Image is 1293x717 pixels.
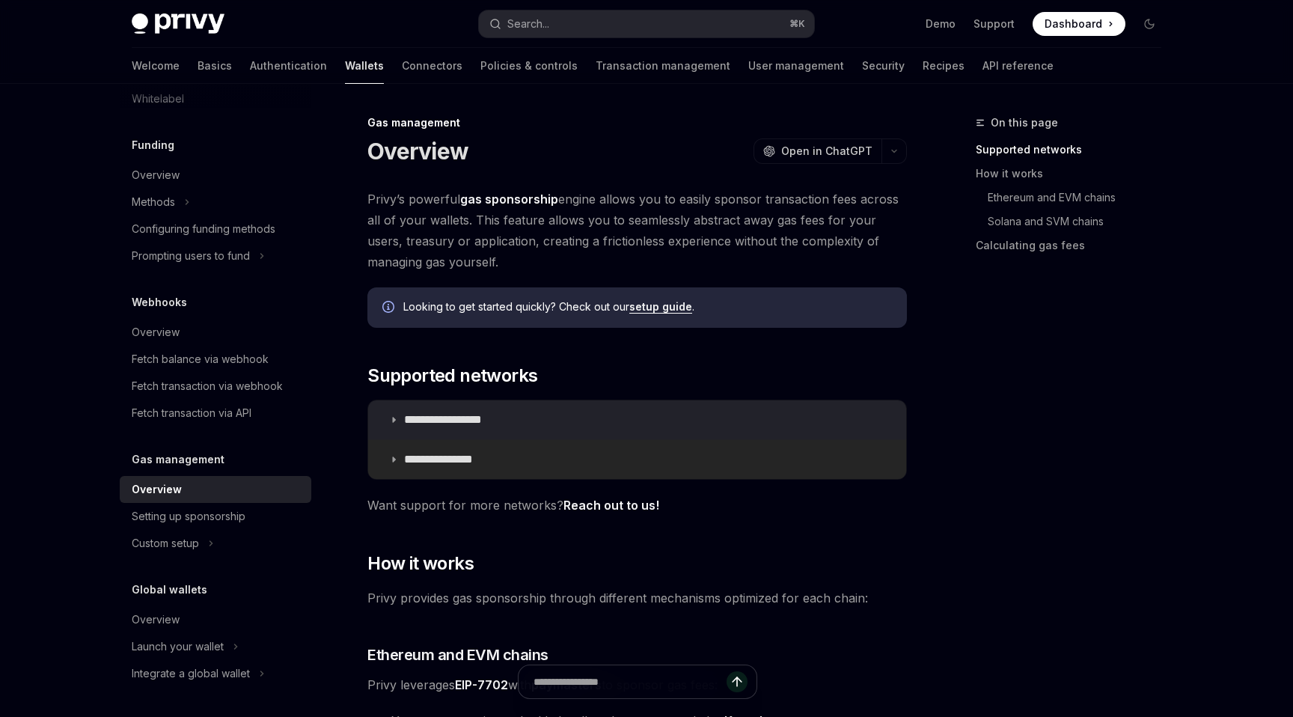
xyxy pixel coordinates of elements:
[748,48,844,84] a: User management
[973,16,1015,31] a: Support
[988,186,1173,210] a: Ethereum and EVM chains
[976,234,1173,257] a: Calculating gas fees
[120,216,311,242] a: Configuring funding methods
[132,323,180,341] div: Overview
[120,346,311,373] a: Fetch balance via webhook
[120,476,311,503] a: Overview
[923,48,965,84] a: Recipes
[132,193,175,211] div: Methods
[596,48,730,84] a: Transaction management
[120,162,311,189] a: Overview
[120,503,311,530] a: Setting up sponsorship
[132,534,199,552] div: Custom setup
[120,319,311,346] a: Overview
[132,638,224,656] div: Launch your wallet
[132,166,180,184] div: Overview
[132,404,251,422] div: Fetch transaction via API
[976,162,1173,186] a: How it works
[976,138,1173,162] a: Supported networks
[789,18,805,30] span: ⌘ K
[402,48,462,84] a: Connectors
[132,665,250,683] div: Integrate a global wallet
[132,247,250,265] div: Prompting users to fund
[132,293,187,311] h5: Webhooks
[629,300,692,314] a: setup guide
[120,400,311,427] a: Fetch transaction via API
[132,377,283,395] div: Fetch transaction via webhook
[988,210,1173,234] a: Solana and SVM chains
[367,552,474,576] span: How it works
[507,15,549,33] div: Search...
[367,495,907,516] span: Want support for more networks?
[727,671,748,692] button: Send message
[862,48,905,84] a: Security
[926,16,956,31] a: Demo
[132,611,180,629] div: Overview
[250,48,327,84] a: Authentication
[479,10,814,37] button: Search...⌘K
[991,114,1058,132] span: On this page
[781,144,872,159] span: Open in ChatGPT
[198,48,232,84] a: Basics
[403,299,892,314] span: Looking to get started quickly? Check out our .
[132,48,180,84] a: Welcome
[754,138,881,164] button: Open in ChatGPT
[120,373,311,400] a: Fetch transaction via webhook
[132,350,269,368] div: Fetch balance via webhook
[132,220,275,238] div: Configuring funding methods
[132,507,245,525] div: Setting up sponsorship
[367,115,907,130] div: Gas management
[367,644,548,665] span: Ethereum and EVM chains
[367,138,468,165] h1: Overview
[132,451,224,469] h5: Gas management
[460,192,558,207] strong: gas sponsorship
[367,364,537,388] span: Supported networks
[1045,16,1102,31] span: Dashboard
[382,301,397,316] svg: Info
[1033,12,1125,36] a: Dashboard
[1137,12,1161,36] button: Toggle dark mode
[563,498,659,513] a: Reach out to us!
[982,48,1054,84] a: API reference
[120,606,311,633] a: Overview
[132,136,174,154] h5: Funding
[367,189,907,272] span: Privy’s powerful engine allows you to easily sponsor transaction fees across all of your wallets....
[132,581,207,599] h5: Global wallets
[480,48,578,84] a: Policies & controls
[367,588,907,608] span: Privy provides gas sponsorship through different mechanisms optimized for each chain:
[132,480,182,498] div: Overview
[132,13,224,34] img: dark logo
[345,48,384,84] a: Wallets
